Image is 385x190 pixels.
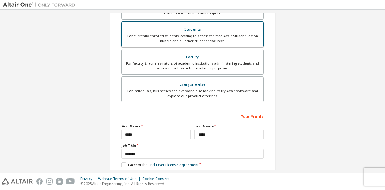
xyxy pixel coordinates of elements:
label: Job Title [121,143,264,148]
img: facebook.svg [36,178,43,185]
img: instagram.svg [46,178,53,185]
div: For currently enrolled students looking to access the free Altair Student Edition bundle and all ... [125,34,260,43]
label: I accept the [121,162,199,167]
img: Altair One [3,2,78,8]
div: Everyone else [125,80,260,89]
p: © 2025 Altair Engineering, Inc. All Rights Reserved. [80,181,173,186]
div: Website Terms of Use [98,176,142,181]
a: End-User License Agreement [149,162,199,167]
div: Faculty [125,53,260,61]
label: First Name [121,124,191,129]
div: Privacy [80,176,98,181]
div: For individuals, businesses and everyone else looking to try Altair software and explore our prod... [125,89,260,98]
label: Last Name [194,124,264,129]
div: Students [125,25,260,34]
img: youtube.svg [66,178,75,185]
div: Your Profile [121,111,264,121]
img: altair_logo.svg [2,178,33,185]
img: linkedin.svg [56,178,63,185]
div: Cookie Consent [142,176,173,181]
div: For faculty & administrators of academic institutions administering students and accessing softwa... [125,61,260,71]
